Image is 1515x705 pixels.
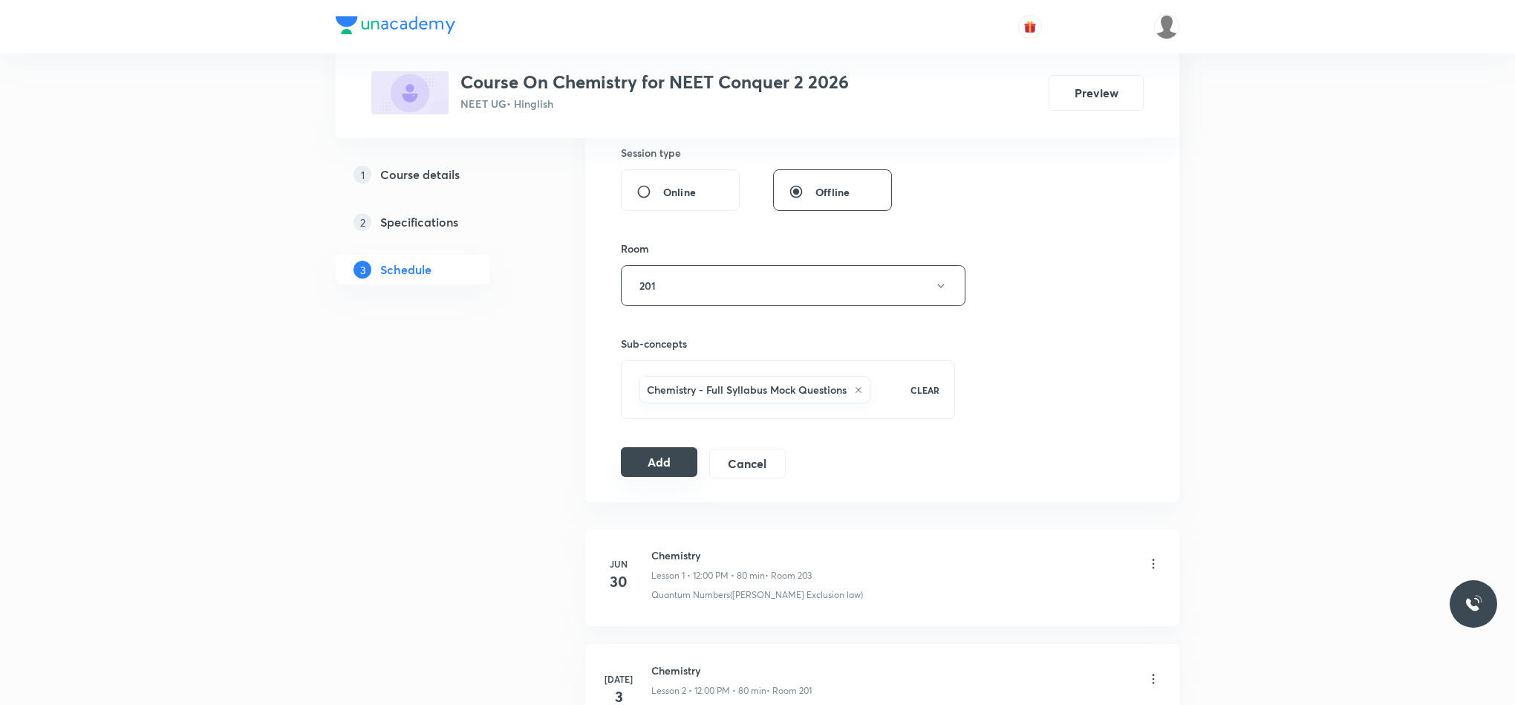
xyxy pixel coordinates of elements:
p: • Room 201 [766,684,812,698]
p: Lesson 1 • 12:00 PM • 80 min [651,569,765,582]
h6: Jun [604,557,633,571]
h6: [DATE] [604,672,633,686]
button: Preview [1049,75,1144,111]
p: 3 [353,261,371,279]
h6: Session type [621,145,681,160]
h6: Chemistry [651,663,812,678]
p: 1 [353,166,371,183]
a: Company Logo [336,16,455,38]
h4: 30 [604,571,633,593]
p: Quantum Numbers([PERSON_NAME] Exclusion law) [651,588,863,602]
span: Offline [815,184,850,200]
img: AC865A53-B24A-423B-A906-F80A06BFC254_plus.png [371,71,449,114]
p: 2 [353,213,371,231]
h6: Sub-concepts [621,336,955,351]
a: 2Specifications [336,207,538,237]
p: CLEAR [910,383,939,397]
h6: Chemistry [651,548,812,563]
button: avatar [1018,15,1042,39]
p: Lesson 2 • 12:00 PM • 80 min [651,684,766,698]
h5: Schedule [380,261,431,279]
img: ttu [1464,595,1482,613]
p: NEET UG • Hinglish [460,96,849,111]
img: UNACADEMY [1154,14,1179,39]
a: 1Course details [336,160,538,189]
button: 201 [621,265,965,306]
img: avatar [1023,20,1037,33]
p: • Room 203 [765,569,812,582]
h5: Course details [380,166,460,183]
img: Company Logo [336,16,455,34]
h6: Chemistry - Full Syllabus Mock Questions [647,382,847,397]
button: Cancel [709,449,786,478]
h3: Course On Chemistry for NEET Conquer 2 2026 [460,71,849,93]
span: Online [663,184,696,200]
h5: Specifications [380,213,458,231]
button: Add [621,447,697,477]
h6: Room [621,241,649,256]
